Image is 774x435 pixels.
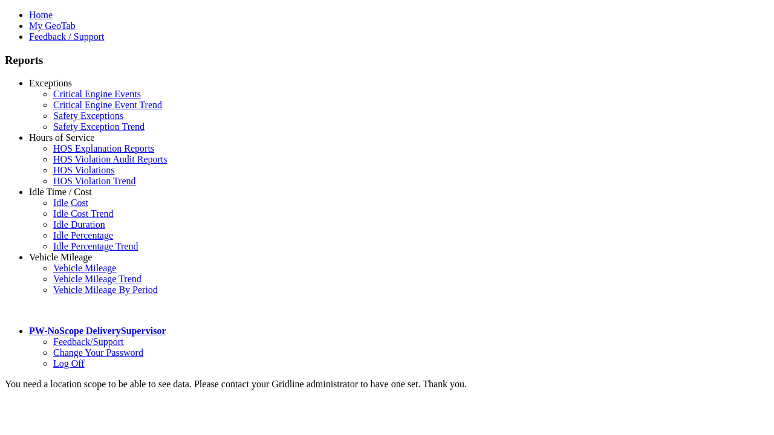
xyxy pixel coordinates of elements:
[53,274,141,284] a: Vehicle Mileage Trend
[29,78,72,88] a: Exceptions
[53,100,162,110] a: Critical Engine Event Trend
[29,21,76,31] a: My GeoTab
[53,219,105,230] a: Idle Duration
[29,31,104,42] a: Feedback / Support
[53,121,145,132] a: Safety Exception Trend
[53,347,143,358] a: Change Your Password
[53,198,88,208] a: Idle Cost
[53,154,167,164] a: HOS Violation Audit Reports
[29,252,92,262] a: Vehicle Mileage
[53,89,141,99] a: Critical Engine Events
[29,187,92,197] a: Idle Time / Cost
[5,379,769,390] div: You need a location scope to be able to see data. Please contact your Gridline administrator to h...
[53,337,123,347] a: Feedback/Support
[29,10,53,20] a: Home
[29,326,166,336] a: PW-NoScope DeliverySupervisor
[5,54,769,67] h3: Reports
[53,111,123,121] a: Safety Exceptions
[53,165,114,175] a: HOS Violations
[53,230,113,240] a: Idle Percentage
[53,285,158,295] a: Vehicle Mileage By Period
[53,263,116,273] a: Vehicle Mileage
[53,241,138,251] a: Idle Percentage Trend
[53,176,136,186] a: HOS Violation Trend
[53,208,114,219] a: Idle Cost Trend
[53,358,85,369] a: Log Off
[29,132,94,143] a: Hours of Service
[53,143,154,153] a: HOS Explanation Reports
